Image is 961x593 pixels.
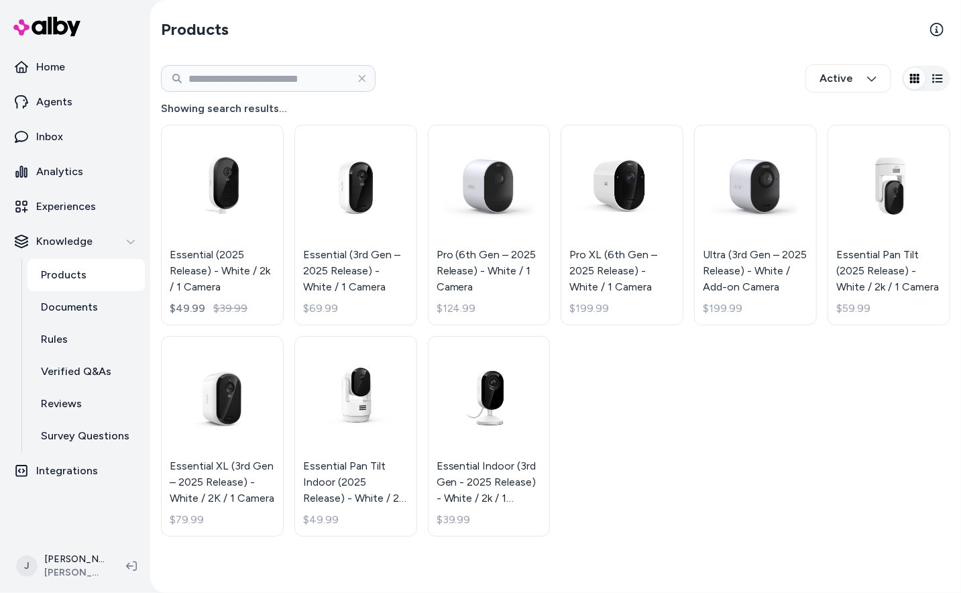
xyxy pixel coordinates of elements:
p: Inbox [36,129,63,145]
p: Integrations [36,463,98,479]
a: Essential (3rd Gen – 2025 Release) - White / 1 CameraEssential (3rd Gen – 2025 Release) - White /... [294,125,417,325]
p: Verified Q&As [41,364,111,380]
a: Essential (2025 Release) - White / 2k / 1 CameraEssential (2025 Release) - White / 2k / 1 Camera$... [161,125,284,325]
a: Products [27,259,145,291]
button: Active [805,64,891,93]
a: Essential Pan Tilt (2025 Release) - White / 2k / 1 CameraEssential Pan Tilt (2025 Release) - Whit... [828,125,950,325]
p: Reviews [41,396,82,412]
a: Documents [27,291,145,323]
a: Essential Indoor (3rd Gen - 2025 Release) - White / 2k / 1 CameraEssential Indoor (3rd Gen - 2025... [428,336,551,537]
a: Experiences [5,191,145,223]
a: Inbox [5,121,145,153]
p: Knowledge [36,233,93,250]
p: Analytics [36,164,83,180]
a: Analytics [5,156,145,188]
span: J [16,555,38,577]
p: Documents [41,299,98,315]
a: Reviews [27,388,145,420]
a: Pro XL (6th Gen – 2025 Release) - White / 1 CameraPro XL (6th Gen – 2025 Release) - White / 1 Cam... [561,125,683,325]
a: Ultra (3rd Gen – 2025 Release) - White / Add-on CameraUltra (3rd Gen – 2025 Release) - White / Ad... [694,125,817,325]
a: Survey Questions [27,420,145,452]
a: Essential Pan Tilt Indoor (2025 Release) - White / 2k / 1 CameraEssential Pan Tilt Indoor (2025 R... [294,336,417,537]
a: Agents [5,86,145,118]
a: Integrations [5,455,145,487]
p: Rules [41,331,68,347]
h2: Products [161,19,229,40]
h4: Showing search results... [161,101,950,117]
span: [PERSON_NAME] Prod [44,566,105,580]
p: Survey Questions [41,428,129,444]
button: J[PERSON_NAME][PERSON_NAME] Prod [8,545,115,588]
a: Rules [27,323,145,356]
a: Pro (6th Gen – 2025 Release) - White / 1 CameraPro (6th Gen – 2025 Release) - White / 1 Camera$12... [428,125,551,325]
p: [PERSON_NAME] [44,553,105,566]
a: Home [5,51,145,83]
p: Experiences [36,199,96,215]
p: Agents [36,94,72,110]
img: alby Logo [13,17,80,36]
a: Essential XL (3rd Gen – 2025 Release) - White / 2K / 1 CameraEssential XL (3rd Gen – 2025 Release... [161,336,284,537]
p: Products [41,267,87,283]
p: Home [36,59,65,75]
a: Verified Q&As [27,356,145,388]
button: Knowledge [5,225,145,258]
